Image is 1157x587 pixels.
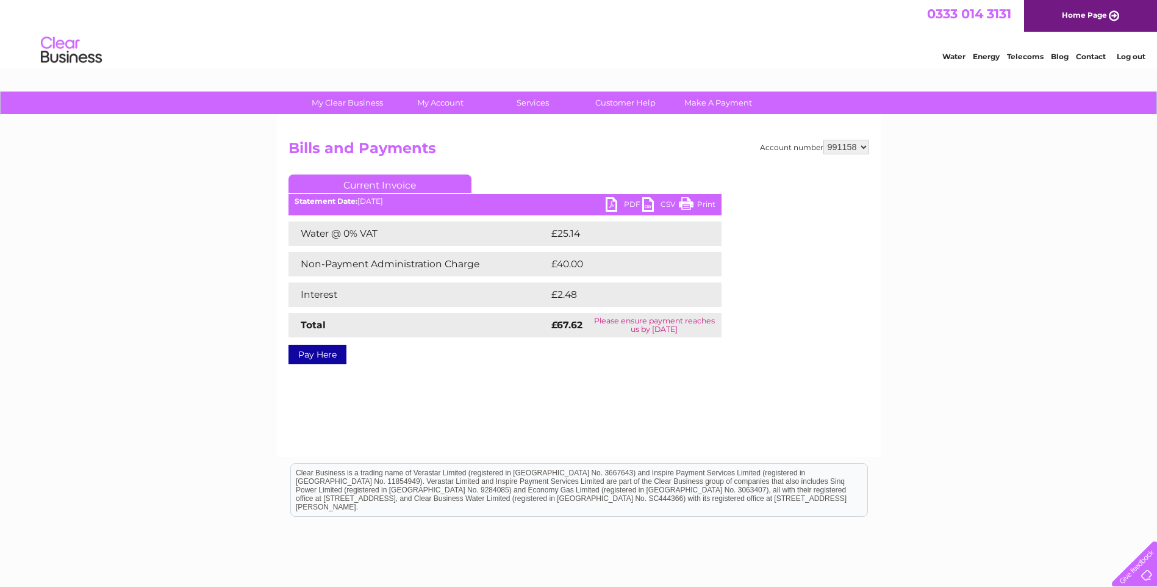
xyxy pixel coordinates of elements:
[301,319,326,331] strong: Total
[587,313,722,337] td: Please ensure payment reaches us by [DATE]
[973,52,1000,61] a: Energy
[288,345,346,364] a: Pay Here
[390,92,490,114] a: My Account
[1117,52,1145,61] a: Log out
[942,52,965,61] a: Water
[288,252,548,276] td: Non-Payment Administration Charge
[288,283,548,307] td: Interest
[1007,52,1044,61] a: Telecoms
[668,92,768,114] a: Make A Payment
[40,32,102,69] img: logo.png
[548,283,693,307] td: £2.48
[642,197,679,215] a: CSV
[482,92,583,114] a: Services
[288,221,548,246] td: Water @ 0% VAT
[606,197,642,215] a: PDF
[927,6,1011,21] a: 0333 014 3131
[288,140,869,163] h2: Bills and Payments
[288,197,722,206] div: [DATE]
[291,7,867,59] div: Clear Business is a trading name of Verastar Limited (registered in [GEOGRAPHIC_DATA] No. 3667643...
[295,196,357,206] b: Statement Date:
[548,221,696,246] td: £25.14
[297,92,398,114] a: My Clear Business
[548,252,698,276] td: £40.00
[575,92,676,114] a: Customer Help
[288,175,471,193] a: Current Invoice
[551,319,582,331] strong: £67.62
[760,140,869,154] div: Account number
[679,197,715,215] a: Print
[1076,52,1106,61] a: Contact
[1051,52,1069,61] a: Blog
